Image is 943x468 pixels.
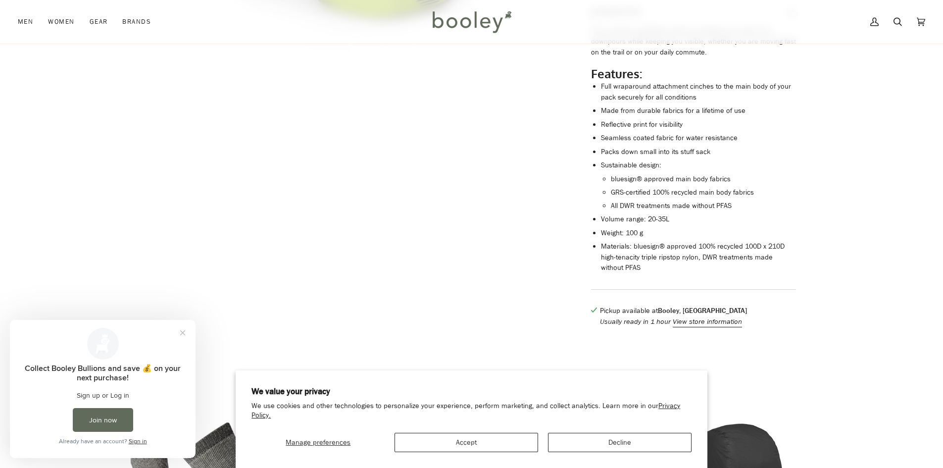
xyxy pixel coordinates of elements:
li: Seamless coated fabric for water resistance [601,133,796,144]
button: View store information [673,316,742,327]
span: Manage preferences [286,438,350,447]
li: bluesign® approved main body fabrics [611,174,796,185]
li: Sustainable design: [601,160,796,171]
li: All DWR treatments made without PFAS [611,201,796,211]
li: Reflective print for visibility [601,119,796,130]
li: Volume range: 20-35L [601,214,796,225]
p: Pickup available at [600,306,747,316]
button: Accept [395,433,538,452]
h2: Features: [591,66,796,81]
p: We use cookies and other technologies to personalize your experience, perform marketing, and coll... [251,402,692,420]
button: Decline [548,433,692,452]
li: Weight: 100 g [601,228,796,239]
li: Made from durable fabrics for a lifetime of use [601,105,796,116]
span: Brands [122,17,151,27]
li: Packs down small into its stuff sack [601,147,796,157]
h2: We value your privacy [251,386,692,397]
li: Full wraparound attachment cinches to the main body of your pack securely for all conditions [601,81,796,103]
li: GRS-certified 100% recycled main body fabrics [611,187,796,198]
span: Gear [90,17,108,27]
iframe: Loyalty program pop-up with offers and actions [10,320,196,458]
span: Men [18,17,33,27]
strong: Booley, [GEOGRAPHIC_DATA] [658,306,747,315]
li: Materials: bluesign® approved 100% recycled 100D x 210D high-tenacity triple ripstop nylon, DWR t... [601,241,796,273]
button: Manage preferences [251,433,385,452]
a: Privacy Policy. [251,401,680,420]
span: Women [48,17,74,27]
img: Booley [428,7,515,36]
p: Usually ready in 1 hour [600,316,747,327]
